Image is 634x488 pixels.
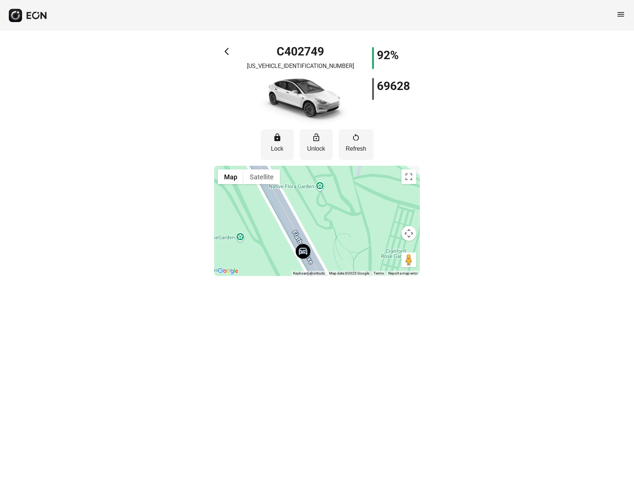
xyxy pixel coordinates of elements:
[264,144,290,153] p: Lock
[261,129,294,160] button: Lock
[224,47,233,56] span: arrow_back_ios
[401,226,416,241] button: Map camera controls
[293,271,325,276] button: Keyboard shortcuts
[352,133,360,142] span: restart_alt
[401,252,416,267] button: Drag Pegman onto the map to open Street View
[249,73,352,125] img: car
[218,169,244,184] button: Show street map
[273,133,282,142] span: lock
[216,266,240,276] img: Google
[342,144,370,153] p: Refresh
[374,271,384,275] a: Terms
[303,144,329,153] p: Unlock
[401,169,416,184] button: Toggle fullscreen view
[312,133,321,142] span: lock_open
[388,271,418,275] a: Report a map error
[616,10,625,19] span: menu
[244,169,280,184] button: Show satellite imagery
[329,271,369,275] span: Map data ©2025 Google
[377,82,410,90] h1: 69628
[247,62,354,71] p: [US_VEHICLE_IDENTIFICATION_NUMBER]
[339,129,374,160] button: Refresh
[300,129,333,160] button: Unlock
[277,47,324,56] h1: C402749
[377,51,399,60] h1: 92%
[216,266,240,276] a: Open this area in Google Maps (opens a new window)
